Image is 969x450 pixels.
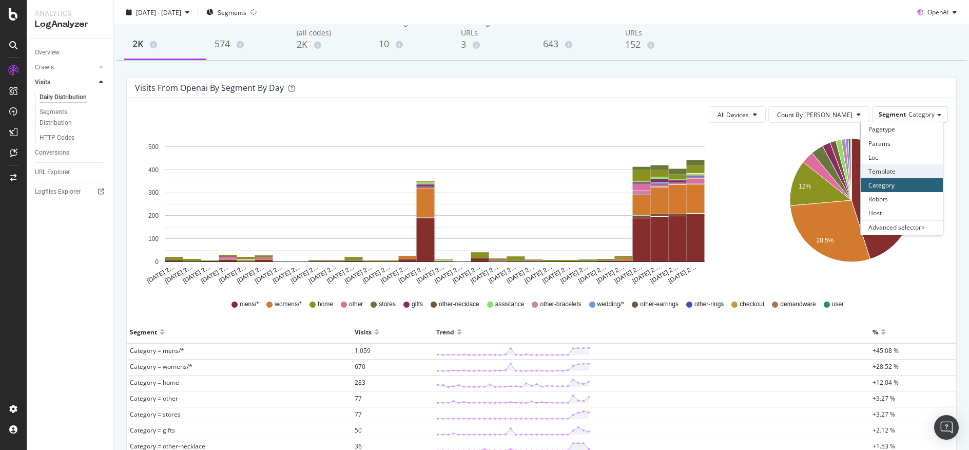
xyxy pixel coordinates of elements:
a: URL Explorer [35,167,106,178]
a: HTTP Codes [40,133,106,143]
text: 12% [799,183,811,190]
span: wedding/* [597,300,625,309]
span: Category [908,110,935,119]
span: Category = home [130,378,179,387]
div: Resources Visits [543,17,609,37]
text: 100 [148,235,159,242]
div: Template [861,164,943,178]
span: +45.08 % [873,346,899,355]
span: home [318,300,333,309]
text: 400 [148,166,159,174]
span: user [832,300,844,309]
span: Category = other [130,394,178,403]
div: 10 [379,38,444,51]
span: +12.04 % [873,378,899,387]
div: Pagetype [861,122,943,136]
div: New Active URLs (all codes) [297,17,362,38]
div: Overview [35,47,60,58]
div: URL Explorer [35,167,70,178]
span: +3.27 % [873,394,895,403]
button: Segments [202,4,250,21]
span: other-earrings [640,300,679,309]
span: checkout [740,300,764,309]
div: Conversions [35,147,69,158]
div: Active URLs [215,17,280,37]
a: Visits [35,77,96,88]
span: stores [379,300,396,309]
div: Trend [436,324,454,340]
svg: A chart. [135,131,735,285]
span: Segment [879,110,906,119]
text: 200 [148,212,159,219]
button: OpenAI [913,4,961,21]
div: HTTP Codes [40,133,74,143]
div: 152 [625,38,691,51]
text: 0 [155,258,159,266]
span: Category = gifts [130,426,175,435]
span: Category = stores [130,410,181,419]
span: 77 [355,410,362,419]
div: 2K [297,38,362,51]
div: Category [861,178,943,192]
span: other [349,300,363,309]
a: Overview [35,47,106,58]
div: Resources Active URLs [625,17,691,38]
span: other-bracelets [540,300,581,309]
div: Analytics [35,8,105,18]
a: Crawls [35,62,96,73]
span: Segments [218,8,246,16]
span: Category = mens/* [130,346,184,355]
text: 28.5% [816,237,834,244]
button: [DATE] - [DATE] [122,4,193,21]
span: womens/* [275,300,302,309]
span: [DATE] - [DATE] [136,8,181,16]
div: Robots [861,192,943,206]
button: All Devices [709,106,766,123]
div: Visits [355,324,372,340]
div: Segments Distribution [40,107,96,128]
svg: A chart. [757,131,946,285]
div: Warning Visits [379,17,444,37]
span: mens/* [240,300,259,309]
a: Conversions [35,147,106,158]
div: 574 [215,38,280,51]
text: 300 [148,190,159,197]
span: other-rings [694,300,724,309]
span: 1,059 [355,346,371,355]
a: Logfiles Explorer [35,186,106,197]
span: 77 [355,394,362,403]
text: 500 [148,143,159,151]
span: 670 [355,362,365,371]
span: demandware [780,300,816,309]
div: Crawls [35,62,54,73]
div: Loc [861,151,943,164]
div: Visits from openai by Segment by Day [135,83,284,93]
div: Daily Distribution [40,92,87,103]
div: Warning Active URLs [461,17,527,38]
div: % [873,324,878,340]
span: 50 [355,426,362,435]
div: 643 [543,38,609,51]
div: Visits [132,17,198,37]
span: assistance [495,300,525,309]
div: Advanced selector > [861,220,943,234]
span: +28.52 % [873,362,899,371]
span: Count By Day [777,110,852,119]
div: Segment [130,324,157,340]
span: Category = womens/* [130,362,192,371]
div: 2K [132,38,198,51]
div: 3 [461,38,527,51]
span: other-necklace [439,300,479,309]
span: All Devices [718,110,749,119]
div: Params [861,137,943,151]
span: +3.27 % [873,410,895,419]
a: Segments Distribution [40,107,106,128]
span: gifts [412,300,423,309]
div: Logfiles Explorer [35,186,81,197]
div: Host [861,206,943,220]
span: +2.12 % [873,426,895,435]
a: Daily Distribution [40,92,106,103]
span: 283 [355,378,365,387]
